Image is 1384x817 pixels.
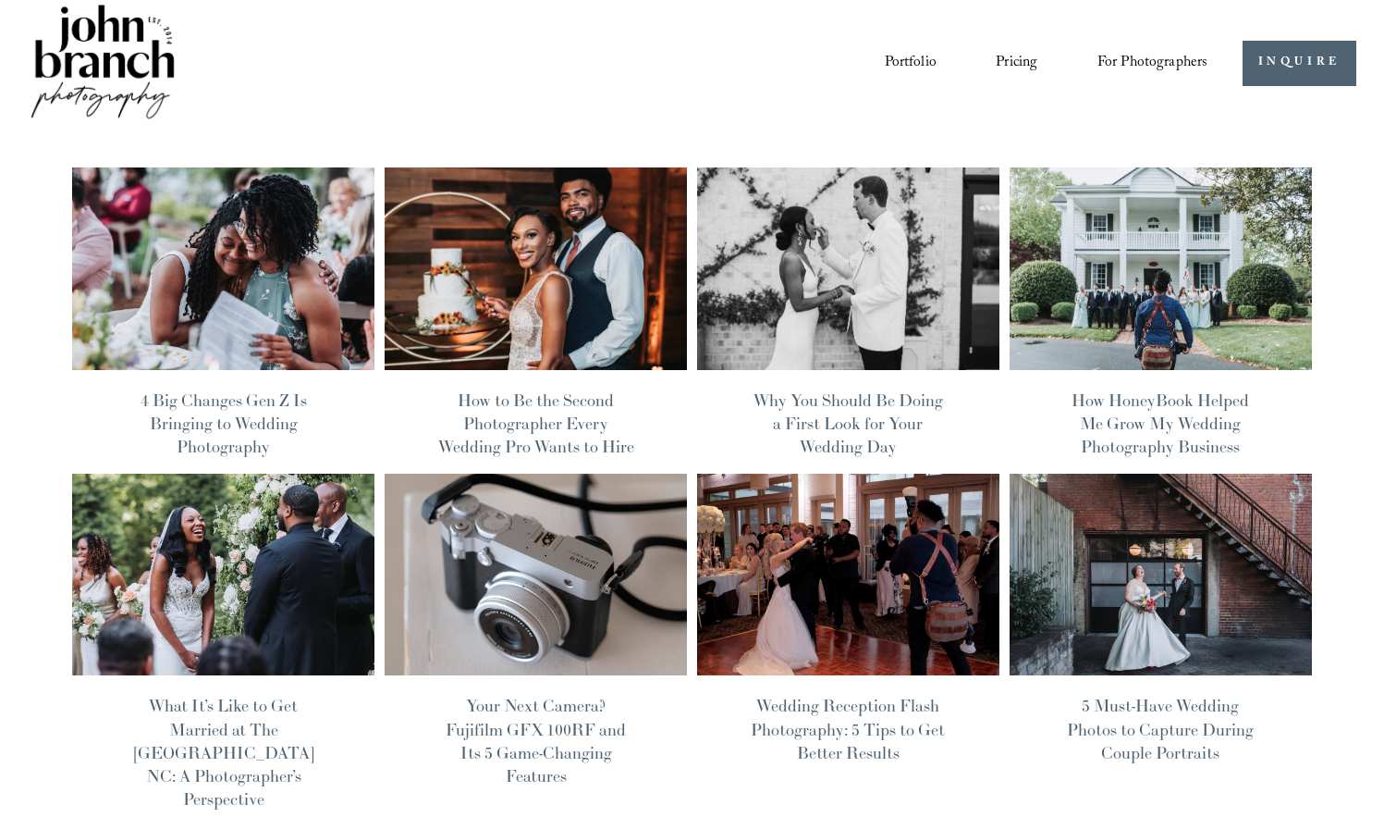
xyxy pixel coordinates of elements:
[28,1,178,126] img: John Branch IV Photography
[695,473,1000,677] img: Wedding Reception Flash Photography: 5 Tips to Get Better Results
[438,390,634,457] a: How to Be the Second Photographer Every Wedding Pro Wants to Hire
[885,47,937,79] a: Portfolio
[695,167,1000,371] img: Why You Should Be Doing a First Look for Your Wedding Day
[1097,49,1208,78] span: For Photographers
[1008,473,1313,677] img: 5 Must-Have Wedding Photos to Capture During Couple Portraits
[141,390,307,457] a: 4 Big Changes Gen Z Is Bringing to Wedding Photography
[1243,41,1356,86] a: INQUIRE
[753,390,943,457] a: Why You Should Be Doing a First Look for Your Wedding Day
[71,473,376,677] img: What It’s Like to Get Married at The Bradford NC: A Photographer’s Perspective
[134,695,313,810] a: What It’s Like to Get Married at The [GEOGRAPHIC_DATA] NC: A Photographer’s Perspective
[71,167,376,371] img: 4 Big Changes Gen Z Is Bringing to Wedding Photography
[996,47,1037,79] a: Pricing
[1067,695,1254,762] a: 5 Must-Have Wedding Photos to Capture During Couple Portraits
[446,695,626,786] a: Your Next Camera? Fujifilm GFX 100RF and Its 5 Game-Changing Features
[384,167,689,371] img: How to Be the Second Photographer Every Wedding Pro Wants to Hire
[1072,390,1249,457] a: How HoneyBook Helped Me Grow My Wedding Photography Business
[384,473,689,677] img: Your Next Camera? Fujifilm GFX 100RF and Its 5 Game-Changing Features
[751,695,945,762] a: Wedding Reception Flash Photography: 5 Tips to Get Better Results
[1008,167,1313,371] img: How HoneyBook Helped Me Grow My Wedding Photography Business
[1097,47,1208,79] a: folder dropdown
